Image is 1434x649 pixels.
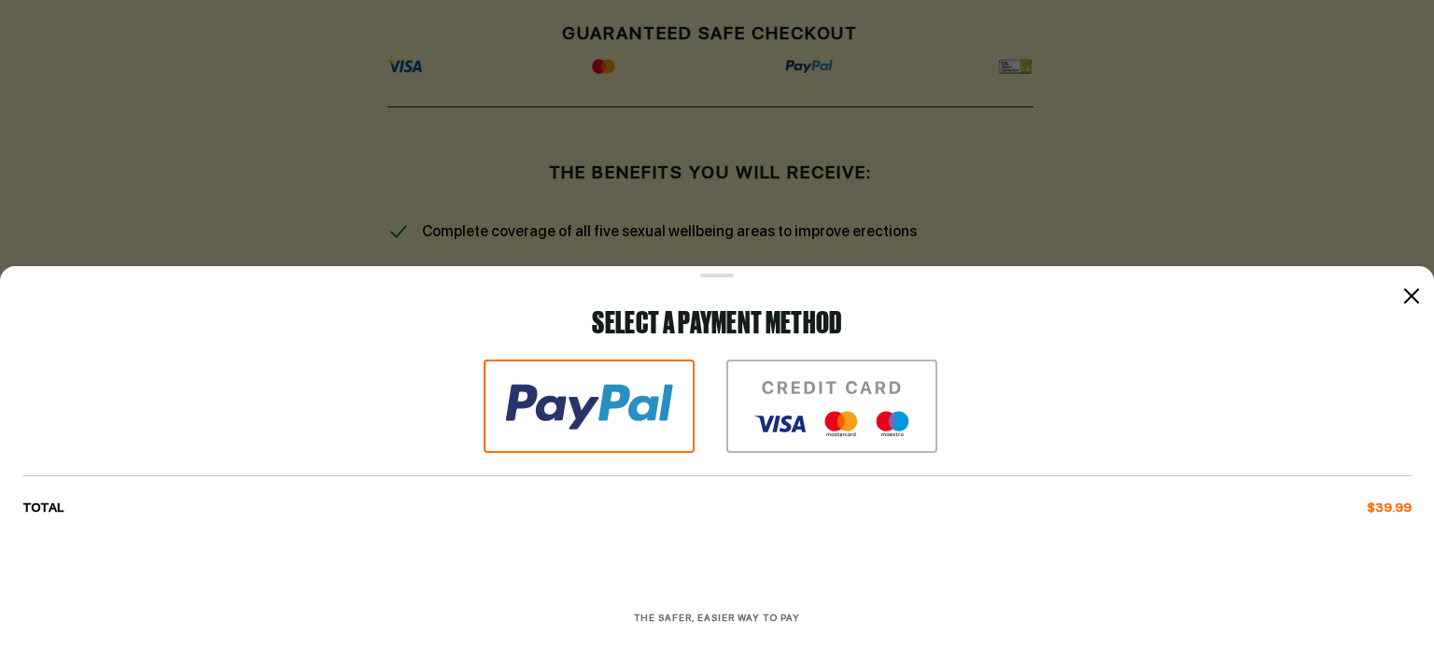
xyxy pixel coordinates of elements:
[484,360,695,453] img: icon
[22,499,64,517] span: TOTAL
[390,540,1044,591] iframe: PayPal-paypal
[1367,499,1412,517] span: $39.99
[634,612,800,623] span: The safer, easier way to pay
[726,360,937,453] img: icon
[22,307,1412,337] p: Select a payment method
